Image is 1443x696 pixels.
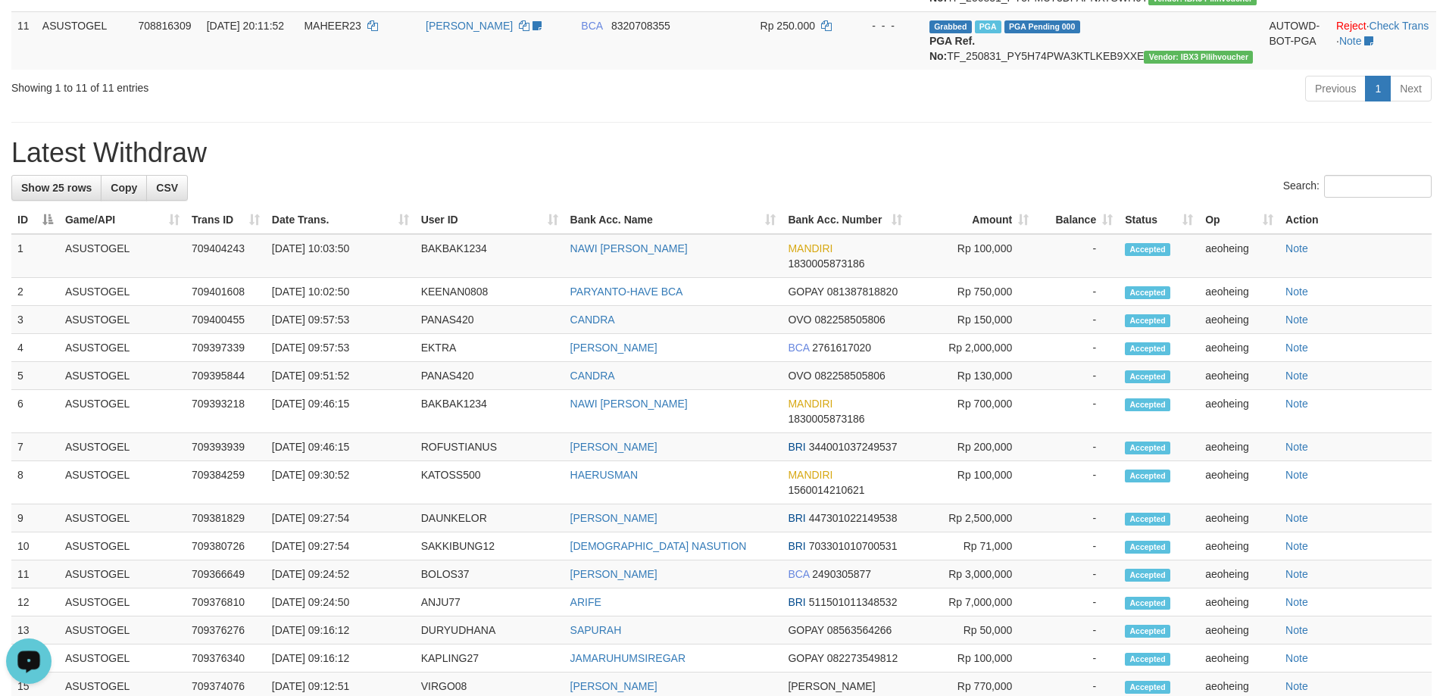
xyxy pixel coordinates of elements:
span: BCA [581,20,602,32]
th: Status: activate to sort column ascending [1119,206,1199,234]
td: [DATE] 09:46:15 [266,390,415,433]
span: Copy 1560014210621 to clipboard [788,484,864,496]
td: [DATE] 09:16:12 [266,616,415,645]
span: Copy 2490305877 to clipboard [812,568,871,580]
td: aeoheing [1199,461,1279,504]
span: [PERSON_NAME] [788,680,875,692]
a: Note [1285,398,1308,410]
td: 6 [11,390,59,433]
th: Bank Acc. Number: activate to sort column ascending [782,206,908,234]
td: 709401608 [186,278,266,306]
span: Accepted [1125,653,1170,666]
td: - [1035,306,1119,334]
span: Accepted [1125,314,1170,327]
span: BRI [788,540,805,552]
td: ASUSTOGEL [59,278,186,306]
td: Rp 130,000 [908,362,1035,390]
a: Previous [1305,76,1366,101]
span: Copy 08563564266 to clipboard [827,624,892,636]
a: [PERSON_NAME] [570,512,657,524]
td: 5 [11,362,59,390]
span: Accepted [1125,597,1170,610]
td: PANAS420 [415,362,564,390]
td: ASUSTOGEL [59,616,186,645]
a: Reject [1336,20,1366,32]
span: Accepted [1125,541,1170,554]
span: Vendor URL: https://payment5.1velocity.biz [1144,51,1253,64]
td: [DATE] 09:57:53 [266,334,415,362]
span: Accepted [1125,513,1170,526]
a: JAMARUHUMSIREGAR [570,652,686,664]
td: 709376340 [186,645,266,673]
td: BOLOS37 [415,560,564,588]
span: Marked by aeotriv [975,20,1001,33]
a: Note [1285,512,1308,524]
span: Copy 8320708355 to clipboard [611,20,670,32]
span: Accepted [1125,342,1170,355]
td: aeoheing [1199,616,1279,645]
td: aeoheing [1199,532,1279,560]
td: Rp 2,000,000 [908,334,1035,362]
th: Game/API: activate to sort column ascending [59,206,186,234]
td: [DATE] 09:30:52 [266,461,415,504]
td: - [1035,645,1119,673]
a: [PERSON_NAME] [570,342,657,354]
td: SAKKIBUNG12 [415,532,564,560]
td: - [1035,588,1119,616]
td: aeoheing [1199,433,1279,461]
span: 708816309 [138,20,191,32]
td: aeoheing [1199,334,1279,362]
a: Copy [101,175,147,201]
span: Copy 703301010700531 to clipboard [809,540,898,552]
a: [PERSON_NAME] [426,20,513,32]
span: Show 25 rows [21,182,92,194]
td: 4 [11,334,59,362]
td: 7 [11,433,59,461]
td: - [1035,362,1119,390]
span: Accepted [1125,681,1170,694]
th: Bank Acc. Name: activate to sort column ascending [564,206,782,234]
span: Rp 250.000 [761,20,815,32]
span: MANDIRI [788,469,832,481]
div: Showing 1 to 11 of 11 entries [11,74,590,95]
span: Copy 082273549812 to clipboard [827,652,898,664]
span: Copy [111,182,137,194]
span: [DATE] 20:11:52 [207,20,284,32]
th: Date Trans.: activate to sort column ascending [266,206,415,234]
a: NAWI [PERSON_NAME] [570,242,688,254]
td: ASUSTOGEL [59,461,186,504]
a: Note [1285,568,1308,580]
span: Copy 1830005873186 to clipboard [788,413,864,425]
td: Rp 700,000 [908,390,1035,433]
td: Rp 50,000 [908,616,1035,645]
td: aeoheing [1199,362,1279,390]
td: 11 [11,11,36,70]
td: 709395844 [186,362,266,390]
a: Check Trans [1370,20,1429,32]
span: BRI [788,596,805,608]
a: Note [1285,540,1308,552]
td: ASUSTOGEL [59,532,186,560]
td: [DATE] 10:02:50 [266,278,415,306]
span: MANDIRI [788,242,832,254]
td: Rp 7,000,000 [908,588,1035,616]
td: - [1035,616,1119,645]
td: Rp 100,000 [908,645,1035,673]
span: Accepted [1125,442,1170,454]
td: - [1035,560,1119,588]
td: ASUSTOGEL [59,433,186,461]
th: User ID: activate to sort column ascending [415,206,564,234]
span: OVO [788,370,811,382]
td: [DATE] 09:24:52 [266,560,415,588]
td: KAPLING27 [415,645,564,673]
td: aeoheing [1199,306,1279,334]
td: 709404243 [186,234,266,278]
td: [DATE] 09:16:12 [266,645,415,673]
td: ANJU77 [415,588,564,616]
a: Next [1390,76,1432,101]
b: PGA Ref. No: [929,35,975,62]
td: EKTRA [415,334,564,362]
td: KEENAN0808 [415,278,564,306]
td: 709366649 [186,560,266,588]
span: Copy 081387818820 to clipboard [827,286,898,298]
